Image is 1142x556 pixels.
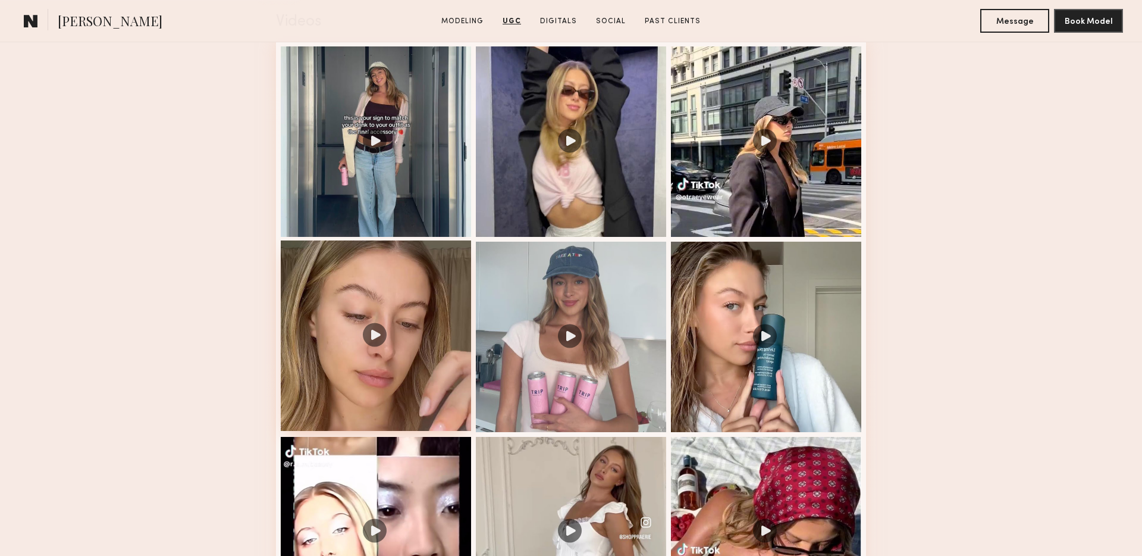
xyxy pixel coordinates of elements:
span: [PERSON_NAME] [58,12,162,33]
a: Social [591,16,630,27]
button: Book Model [1054,9,1123,33]
a: Past Clients [640,16,705,27]
a: Book Model [1054,15,1123,26]
a: UGC [498,16,526,27]
a: Modeling [437,16,488,27]
button: Message [980,9,1049,33]
a: Digitals [535,16,582,27]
